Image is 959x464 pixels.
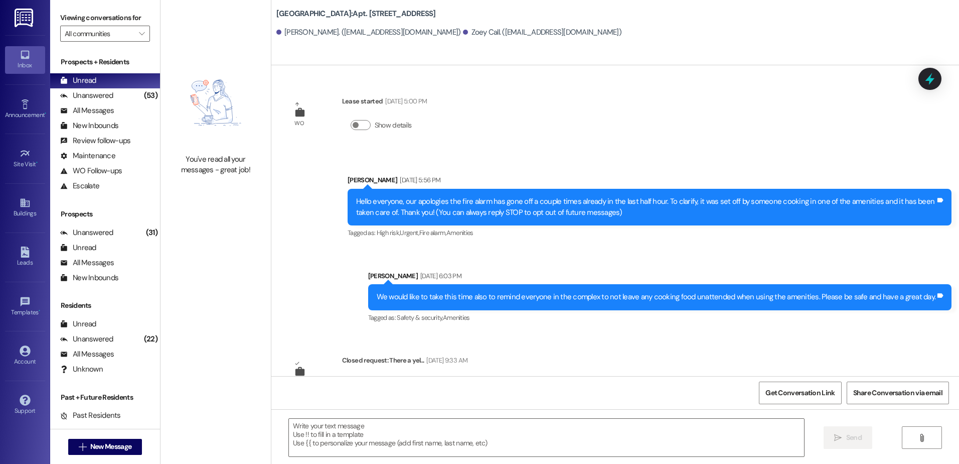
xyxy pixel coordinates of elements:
div: Unread [60,75,96,86]
div: [DATE] 5:00 PM [383,96,427,106]
span: • [45,110,46,117]
div: Escalate [60,181,99,191]
div: Past + Future Residents [50,392,160,403]
a: Support [5,392,45,419]
div: Unanswered [60,227,113,238]
span: Send [846,432,862,443]
div: Prospects + Residents [50,57,160,67]
div: Review follow-ups [60,136,130,146]
div: Unanswered [60,334,113,344]
a: Account [5,342,45,370]
div: Unread [60,319,96,329]
div: Tagged as: [348,225,951,240]
div: All Messages [60,258,114,268]
span: Get Conversation Link [765,388,835,398]
a: Leads [5,244,45,271]
span: • [39,307,40,314]
button: Send [824,426,872,449]
div: [PERSON_NAME]. ([EMAIL_ADDRESS][DOMAIN_NAME]) [276,27,461,38]
span: New Message [90,441,131,452]
div: All Messages [60,105,114,116]
div: Residents [50,300,160,311]
div: You've read all your messages - great job! [172,154,260,176]
input: All communities [65,26,134,42]
div: Unanswered [60,90,113,101]
span: Amenities [446,228,473,237]
div: WO Follow-ups [60,166,122,176]
div: Zoey Call. ([EMAIL_ADDRESS][DOMAIN_NAME]) [463,27,621,38]
div: [PERSON_NAME] [348,175,951,189]
button: Get Conversation Link [759,382,841,404]
button: New Message [68,439,142,455]
div: (53) [141,88,160,103]
button: Share Conversation via email [847,382,949,404]
div: [DATE] 6:03 PM [418,271,461,281]
a: Buildings [5,194,45,221]
span: Urgent , [400,228,419,237]
div: Hello everyone, our apologies the fire alarm has gone off a couple times already in the last half... [356,196,935,218]
div: [PERSON_NAME] [368,271,952,285]
a: Templates • [5,293,45,320]
div: (22) [141,331,160,347]
div: All Messages [60,349,114,360]
div: Unread [60,243,96,253]
label: Show details [375,120,412,131]
label: Viewing conversations for [60,10,150,26]
div: Prospects [50,209,160,219]
span: Fire alarm , [419,228,446,237]
span: Safety & security , [397,313,442,322]
span: Amenities [443,313,470,322]
img: ResiDesk Logo [15,9,35,27]
i:  [918,434,925,442]
div: Maintenance [60,151,115,161]
div: (31) [143,225,160,241]
a: Site Visit • [5,145,45,172]
div: Past Residents [60,410,121,421]
div: New Inbounds [60,273,118,283]
a: Inbox [5,46,45,73]
div: Closed request: There a yel... [342,355,467,369]
div: [DATE] 5:56 PM [397,175,440,185]
div: [DATE] 9:33 AM [424,355,467,366]
div: Tagged as: [368,310,952,325]
img: empty-state [172,56,260,149]
i:  [834,434,842,442]
span: Share Conversation via email [853,388,942,398]
i:  [79,443,86,451]
div: We would like to take this time also to remind everyone in the complex to not leave any cooking f... [377,292,936,302]
div: WO [294,118,304,129]
span: High risk , [377,228,400,237]
b: [GEOGRAPHIC_DATA]: Apt. [STREET_ADDRESS] [276,9,436,19]
span: • [36,159,38,166]
div: New Inbounds [60,121,118,131]
i:  [139,30,144,38]
div: Unknown [60,364,103,375]
div: Lease started [342,96,427,110]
